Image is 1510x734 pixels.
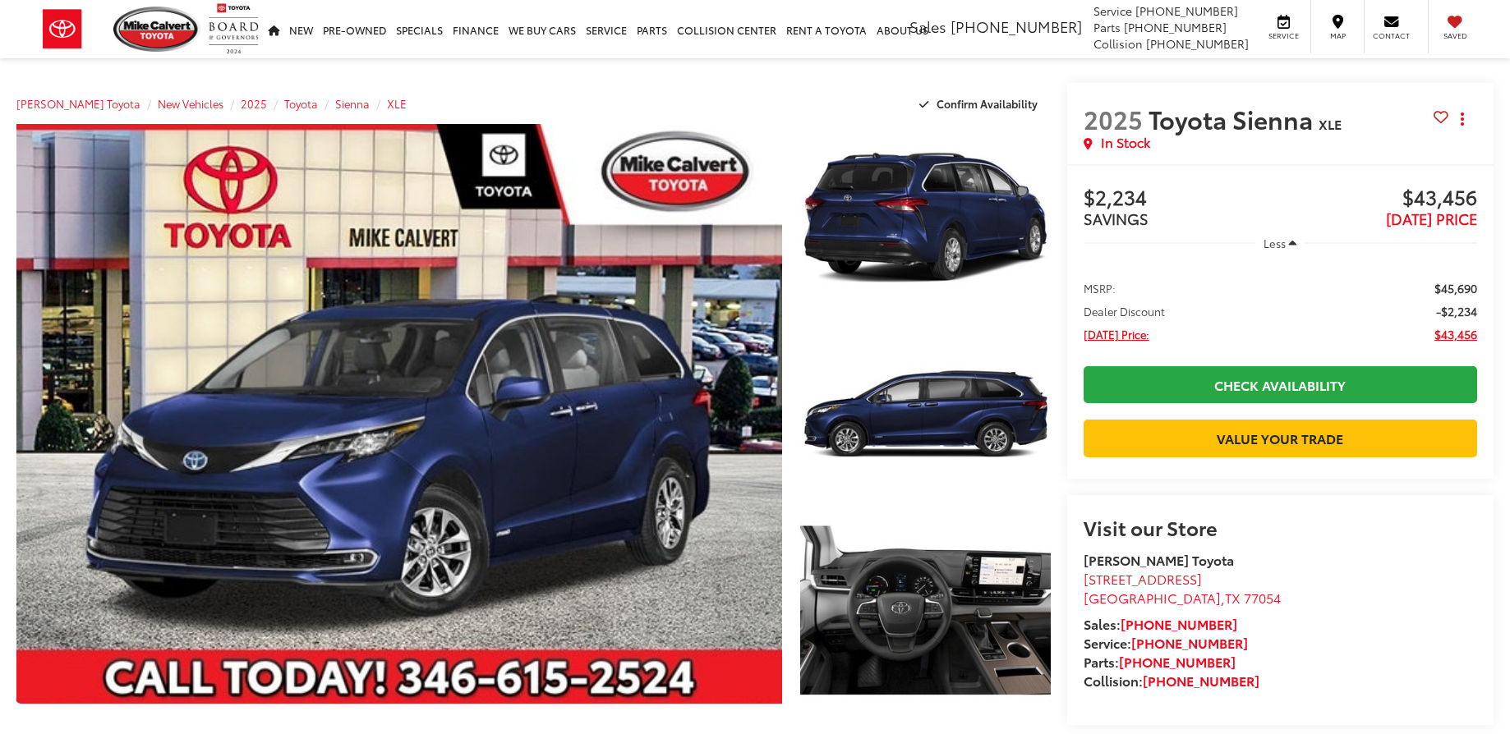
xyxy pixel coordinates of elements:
[1280,186,1477,211] span: $43,456
[1225,588,1241,607] span: TX
[1084,569,1281,607] a: [STREET_ADDRESS] [GEOGRAPHIC_DATA],TX 77054
[1264,236,1286,250] span: Less
[1386,208,1477,229] span: [DATE] PRICE
[1101,133,1150,152] span: In Stock
[1319,30,1356,41] span: Map
[1084,588,1281,607] span: ,
[1093,35,1143,52] span: Collision
[1436,303,1477,319] span: -$2,234
[1124,19,1227,35] span: [PHONE_NUMBER]
[1084,326,1149,342] span: [DATE] Price:
[1084,186,1281,211] span: $2,234
[910,89,1051,118] button: Confirm Availability
[1084,550,1234,569] strong: [PERSON_NAME] Toyota
[284,96,318,111] a: Toyota
[1084,569,1202,588] span: [STREET_ADDRESS]
[1135,2,1238,19] span: [PHONE_NUMBER]
[1084,208,1149,229] span: SAVINGS
[798,318,1052,509] img: 2025 Toyota Sienna XLE
[1434,280,1477,296] span: $45,690
[16,96,140,111] a: [PERSON_NAME] Toyota
[1434,326,1477,342] span: $43,456
[1084,614,1237,633] strong: Sales:
[1084,652,1236,671] strong: Parts:
[1437,30,1473,41] span: Saved
[241,96,267,111] a: 2025
[1131,633,1248,652] a: [PHONE_NUMBER]
[798,514,1052,705] img: 2025 Toyota Sienna XLE
[937,96,1038,111] span: Confirm Availability
[158,96,223,111] a: New Vehicles
[800,124,1050,311] a: Expand Photo 1
[1143,671,1259,690] a: [PHONE_NUMBER]
[1461,112,1464,126] span: dropdown dots
[800,320,1050,507] a: Expand Photo 2
[1093,19,1121,35] span: Parts
[1119,652,1236,671] a: [PHONE_NUMBER]
[1084,633,1248,652] strong: Service:
[1373,30,1410,41] span: Contact
[1084,280,1116,296] span: MSRP:
[1084,101,1143,136] span: 2025
[335,96,370,111] a: Sienna
[1084,671,1259,690] strong: Collision:
[798,122,1052,314] img: 2025 Toyota Sienna XLE
[800,516,1050,704] a: Expand Photo 3
[1448,104,1477,133] button: Actions
[9,121,790,706] img: 2025 Toyota Sienna XLE
[1121,614,1237,633] a: [PHONE_NUMBER]
[1084,366,1477,403] a: Check Availability
[387,96,407,111] a: XLE
[1149,101,1319,136] span: Toyota Sienna
[16,124,782,704] a: Expand Photo 0
[1084,303,1165,319] span: Dealer Discount
[1093,2,1132,19] span: Service
[1244,588,1281,607] span: 77054
[113,7,200,52] img: Mike Calvert Toyota
[1146,35,1249,52] span: [PHONE_NUMBER]
[1319,114,1342,133] span: XLE
[1255,228,1305,258] button: Less
[1084,420,1477,456] a: Value Your Trade
[1265,30,1302,41] span: Service
[1084,588,1221,607] span: [GEOGRAPHIC_DATA]
[1084,516,1477,538] h2: Visit our Store
[951,16,1082,37] span: [PHONE_NUMBER]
